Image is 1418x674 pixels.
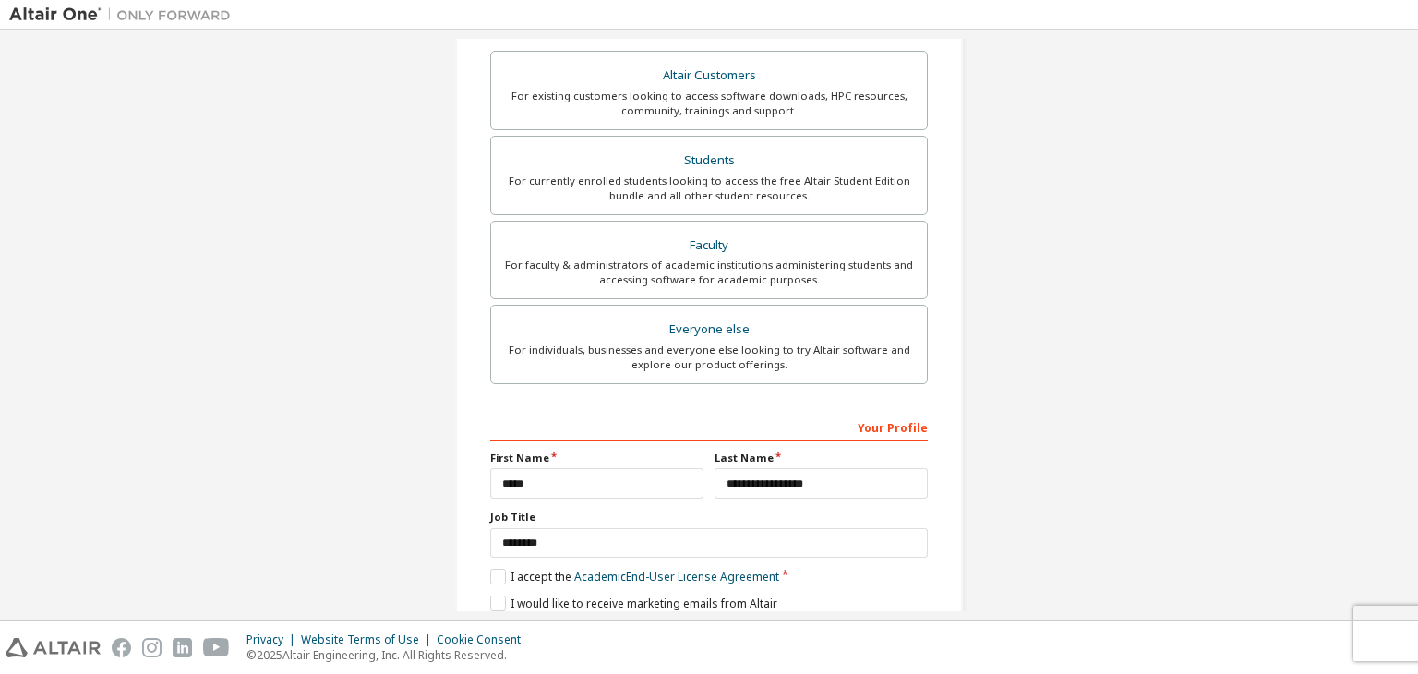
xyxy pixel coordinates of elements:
[502,89,916,118] div: For existing customers looking to access software downloads, HPC resources, community, trainings ...
[112,638,131,657] img: facebook.svg
[490,596,777,611] label: I would like to receive marketing emails from Altair
[502,63,916,89] div: Altair Customers
[502,317,916,343] div: Everyone else
[246,632,301,647] div: Privacy
[437,632,532,647] div: Cookie Consent
[502,233,916,259] div: Faculty
[502,148,916,174] div: Students
[502,174,916,203] div: For currently enrolled students looking to access the free Altair Student Edition bundle and all ...
[490,510,928,524] label: Job Title
[301,632,437,647] div: Website Terms of Use
[173,638,192,657] img: linkedin.svg
[574,569,779,584] a: Academic End-User License Agreement
[246,647,532,663] p: © 2025 Altair Engineering, Inc. All Rights Reserved.
[203,638,230,657] img: youtube.svg
[502,343,916,372] div: For individuals, businesses and everyone else looking to try Altair software and explore our prod...
[490,412,928,441] div: Your Profile
[502,258,916,287] div: For faculty & administrators of academic institutions administering students and accessing softwa...
[490,569,779,584] label: I accept the
[6,638,101,657] img: altair_logo.svg
[9,6,240,24] img: Altair One
[142,638,162,657] img: instagram.svg
[490,451,703,465] label: First Name
[715,451,928,465] label: Last Name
